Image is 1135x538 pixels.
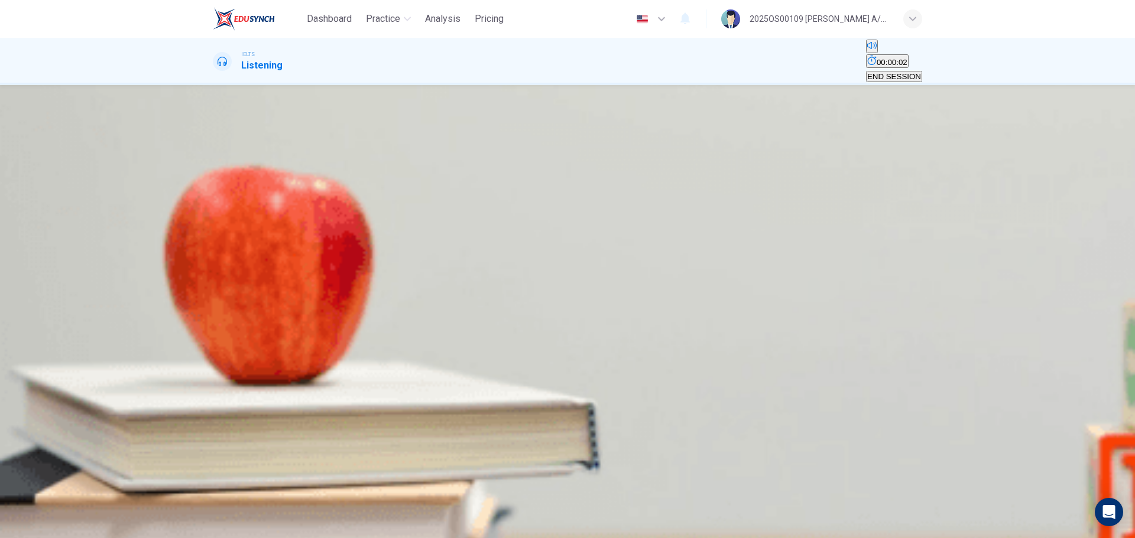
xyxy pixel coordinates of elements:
[635,15,650,24] img: en
[475,12,504,26] span: Pricing
[307,12,352,26] span: Dashboard
[470,8,508,30] button: Pricing
[366,12,400,26] span: Practice
[877,58,907,67] span: 00:00:02
[750,12,889,26] div: 2025OS00109 [PERSON_NAME] A/P SWATHESAM
[213,7,275,31] img: EduSynch logo
[867,72,921,81] span: END SESSION
[866,54,909,68] button: 00:00:02
[721,9,740,28] img: Profile picture
[302,8,356,30] button: Dashboard
[866,71,922,82] button: END SESSION
[361,8,416,30] button: Practice
[1095,498,1123,526] div: Open Intercom Messenger
[420,8,465,30] button: Analysis
[241,58,283,73] h1: Listening
[241,50,255,58] span: IELTS
[866,54,922,69] div: Hide
[425,12,461,26] span: Analysis
[866,40,922,54] div: Mute
[213,7,302,31] a: EduSynch logo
